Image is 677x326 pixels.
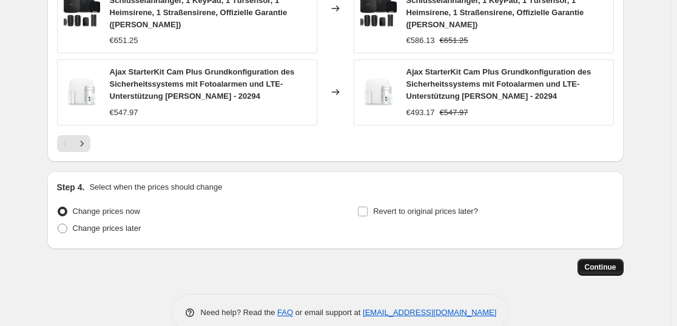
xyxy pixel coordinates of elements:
nav: Pagination [57,135,90,152]
div: €651.25 [110,35,138,47]
img: 41mRtfAnDKL_80x.jpg [64,74,100,110]
div: €547.97 [110,107,138,119]
h2: Step 4. [57,181,85,193]
button: Next [73,135,90,152]
span: Ajax StarterKit Cam Plus Grundkonfiguration des Sicherheitssystems mit Fotoalarmen und LTE-Unters... [110,67,295,101]
span: Continue [585,262,616,272]
span: Revert to original prices later? [373,207,478,216]
strike: €547.97 [440,107,468,119]
p: Select when the prices should change [89,181,222,193]
button: Continue [578,259,624,276]
span: Need help? Read the [201,308,278,317]
strike: €651.25 [440,35,468,47]
div: €493.17 [406,107,435,119]
span: Change prices later [73,224,141,233]
a: [EMAIL_ADDRESS][DOMAIN_NAME] [363,308,496,317]
span: Ajax StarterKit Cam Plus Grundkonfiguration des Sicherheitssystems mit Fotoalarmen und LTE-Unters... [406,67,591,101]
a: FAQ [277,308,293,317]
img: 41mRtfAnDKL_80x.jpg [360,74,397,110]
span: Change prices now [73,207,140,216]
span: or email support at [293,308,363,317]
div: €586.13 [406,35,435,47]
